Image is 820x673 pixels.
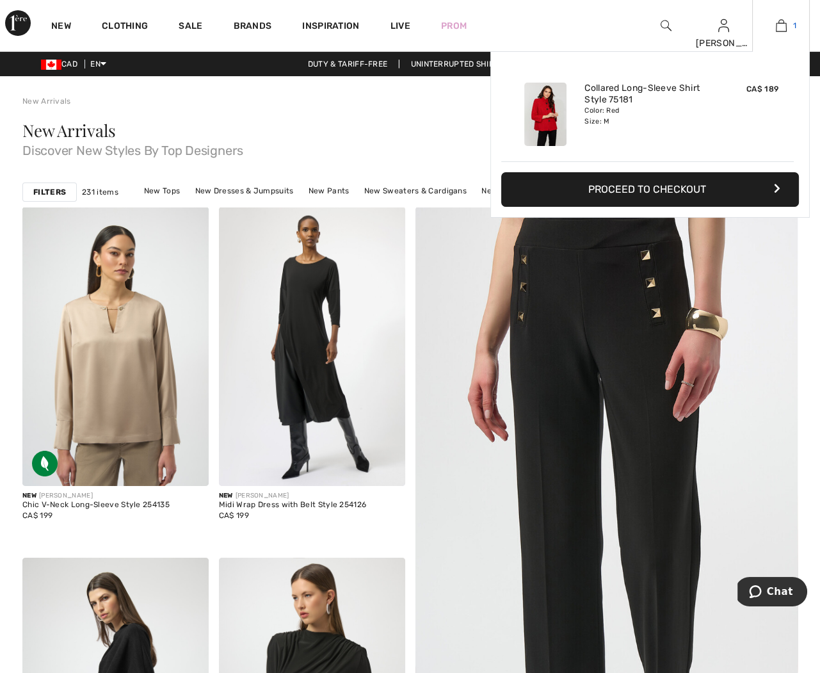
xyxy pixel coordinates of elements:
[524,83,567,146] img: Collared Long-Sleeve Shirt Style 75181
[219,511,249,520] span: CA$ 199
[234,20,272,34] a: Brands
[584,83,711,106] a: Collared Long-Sleeve Shirt Style 75181
[793,20,796,31] span: 1
[219,491,366,501] div: [PERSON_NAME]
[138,182,186,199] a: New Tops
[22,501,170,510] div: Chic V-Neck Long-Sleeve Style 254135
[475,182,575,199] a: New Jackets & Blazers
[51,20,71,34] a: New
[32,451,58,476] img: Sustainable Fabric
[441,19,467,33] a: Prom
[22,492,36,499] span: New
[189,182,300,199] a: New Dresses & Jumpsuits
[22,139,798,157] span: Discover New Styles By Top Designers
[90,60,106,69] span: EN
[776,18,787,33] img: My Bag
[219,207,405,486] img: Midi Wrap Dress with Belt Style 254126. Black
[22,119,115,142] span: New Arrivals
[584,106,711,126] div: Color: Red Size: M
[219,501,366,510] div: Midi Wrap Dress with Belt Style 254126
[358,182,473,199] a: New Sweaters & Cardigans
[501,172,799,207] button: Proceed to Checkout
[41,60,83,69] span: CAD
[718,18,729,33] img: My Info
[746,85,778,93] span: CA$ 189
[41,60,61,70] img: Canadian Dollar
[661,18,671,33] img: search the website
[219,492,233,499] span: New
[22,511,52,520] span: CA$ 199
[390,19,410,33] a: Live
[753,18,809,33] a: 1
[302,182,356,199] a: New Pants
[22,97,71,106] a: New Arrivals
[33,186,66,198] strong: Filters
[737,577,807,609] iframe: Opens a widget where you can chat to one of our agents
[5,10,31,36] img: 1ère Avenue
[718,19,729,31] a: Sign In
[696,36,752,50] div: [PERSON_NAME]
[82,186,118,198] span: 231 items
[179,20,202,34] a: Sale
[22,207,209,486] img: Chic V-Neck Long-Sleeve Style 254135. Fawn
[22,491,170,501] div: [PERSON_NAME]
[302,20,359,34] span: Inspiration
[102,20,148,34] a: Clothing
